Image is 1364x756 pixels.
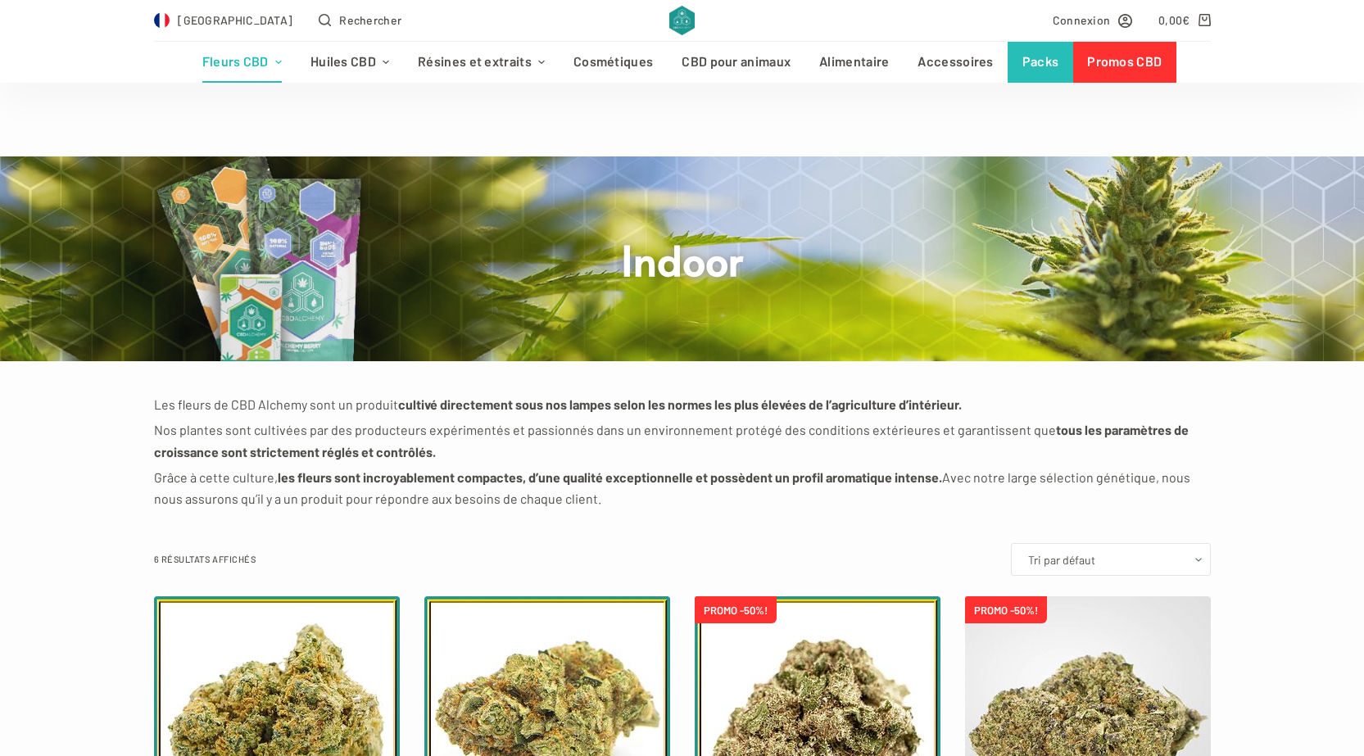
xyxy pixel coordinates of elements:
[154,422,1189,459] strong: tous les paramètres de croissance sont strictement réglés et contrôlés.
[154,394,1211,415] p: Les fleurs de CBD Alchemy sont un produit
[188,42,296,83] a: Fleurs CBD
[965,596,1047,623] span: PROMO -50%!
[154,552,256,567] p: 6 résultats affichés
[1158,11,1210,29] a: Panier d’achat
[1182,13,1190,27] span: €
[296,42,403,83] a: Huiles CBD
[1053,11,1133,29] a: Connexion
[668,42,805,83] a: CBD pour animaux
[805,42,904,83] a: Alimentaire
[1008,42,1073,83] a: Packs
[1053,11,1111,29] span: Connexion
[404,42,560,83] a: Résines et extraits
[1011,543,1211,576] select: Commande
[904,42,1008,83] a: Accessoires
[695,596,777,623] span: PROMO -50%!
[339,11,401,29] span: Rechercher
[178,11,292,29] span: [GEOGRAPHIC_DATA]
[154,467,1211,510] p: Grâce à cette culture, Avec notre large sélection génétique, nous nous assurons qu’il y a un prod...
[1158,13,1190,27] bdi: 0,00
[1073,42,1176,83] a: Promos CBD
[398,396,962,412] strong: cultivé directement sous nos lampes selon les normes les plus élevées de l’agriculture d’intérieur.
[278,469,942,485] strong: les fleurs sont incroyablement compactes, d’une qualité exceptionnelle et possèdent un profil aro...
[188,42,1176,83] nav: Menu d’en-tête
[319,11,401,29] button: Ouvrir le formulaire de recherche
[154,11,293,29] a: Select Country
[154,419,1211,463] p: Nos plantes sont cultivées par des producteurs expérimentés et passionnés dans un environnement p...
[154,12,170,29] img: FR Flag
[375,233,990,286] h1: Indoor
[669,6,695,35] img: CBD Alchemy
[560,42,668,83] a: Cosmétiques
